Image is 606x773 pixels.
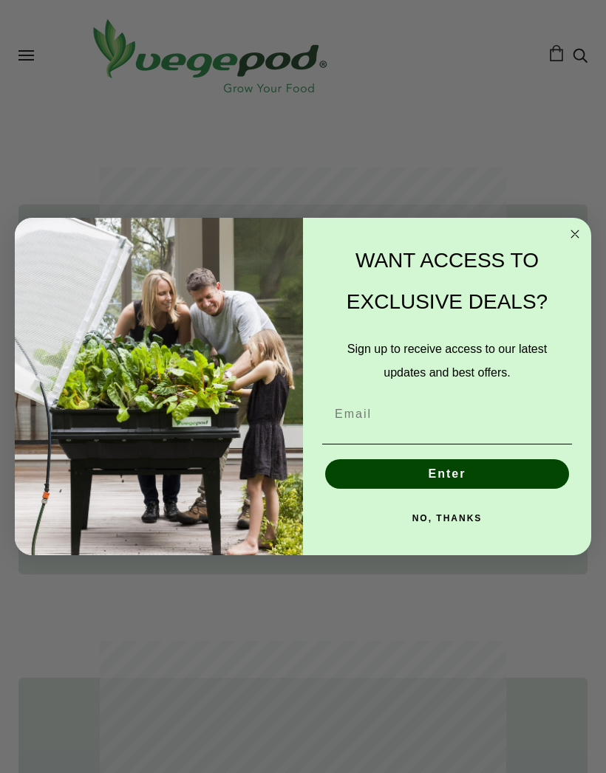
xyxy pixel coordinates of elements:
span: WANT ACCESS TO EXCLUSIVE DEALS? [347,249,548,313]
input: Email [322,399,572,429]
button: NO, THANKS [322,504,572,533]
button: Close dialog [566,225,584,243]
button: Enter [325,459,569,489]
img: e9d03583-1bb1-490f-ad29-36751b3212ff.jpeg [15,218,303,555]
span: Sign up to receive access to our latest updates and best offers. [347,343,547,379]
img: underline [322,444,572,444]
